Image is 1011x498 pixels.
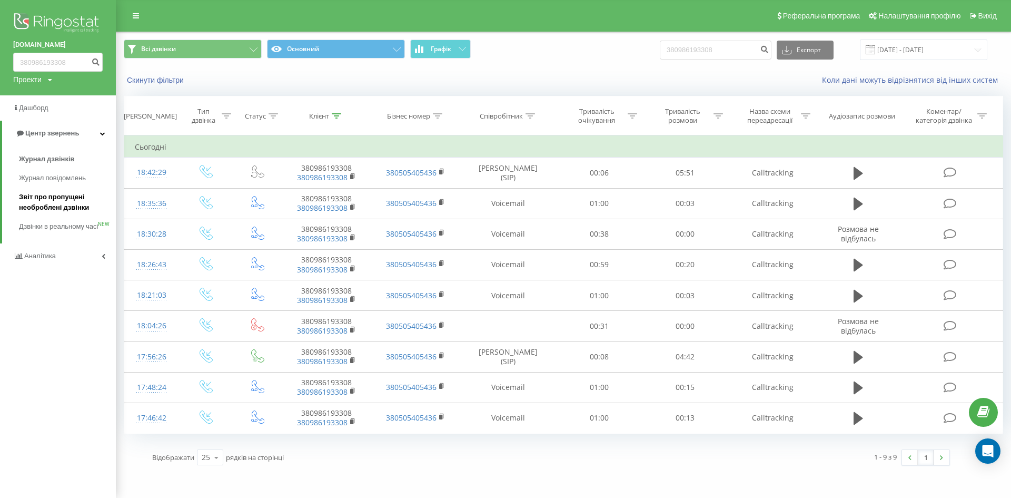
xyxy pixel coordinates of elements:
td: [PERSON_NAME] (SIP) [460,158,556,188]
a: 380505405436 [386,229,437,239]
td: Calltracking [728,372,817,403]
span: Реферальна програма [783,12,860,20]
div: 18:26:43 [135,255,168,275]
a: 380505405436 [386,351,437,362]
td: 00:06 [557,158,642,188]
div: Open Intercom Messenger [975,438,1000,464]
td: Voicemail [460,249,556,280]
div: 18:21:03 [135,285,168,306]
div: 18:35:36 [135,193,168,214]
a: 380505405436 [386,382,437,392]
td: 00:13 [642,403,728,433]
span: Розмова не відбулась [838,224,879,243]
button: Основний [267,40,405,58]
td: 00:15 [642,372,728,403]
a: 380505405436 [386,321,437,331]
td: Voicemail [460,219,556,249]
span: Відображати [152,453,194,462]
div: 17:48:24 [135,377,168,398]
button: Експорт [777,41,834,60]
span: Всі дзвінки [141,45,176,53]
td: 00:03 [642,188,728,219]
td: 380986193308 [282,403,371,433]
a: 380505405436 [386,198,437,208]
td: 01:00 [557,403,642,433]
div: 18:42:29 [135,162,168,183]
span: Дашборд [19,104,48,112]
span: рядків на сторінці [226,453,284,462]
span: Звіт про пропущені необроблені дзвінки [19,192,111,213]
a: Журнал повідомлень [19,169,116,188]
div: 1 - 9 з 9 [874,452,897,462]
td: 01:00 [557,280,642,311]
td: Voicemail [460,188,556,219]
a: 380986193308 [297,295,348,305]
td: 01:00 [557,188,642,219]
span: Центр звернень [25,129,79,137]
a: 380505405436 [386,413,437,423]
td: 380986193308 [282,280,371,311]
span: Журнал повідомлень [19,173,86,183]
img: Ringostat logo [13,11,103,37]
a: [DOMAIN_NAME] [13,40,103,50]
a: 380986193308 [297,233,348,243]
td: Calltracking [728,249,817,280]
td: 00:00 [642,219,728,249]
div: 18:30:28 [135,224,168,245]
a: 380505405436 [386,259,437,269]
div: Коментар/категорія дзвінка [913,107,975,125]
td: 00:00 [642,311,728,341]
td: 01:00 [557,372,642,403]
div: Бізнес номер [387,112,430,121]
a: 380986193308 [297,356,348,366]
td: 380986193308 [282,249,371,280]
td: 00:20 [642,249,728,280]
td: Calltracking [728,403,817,433]
td: Calltracking [728,341,817,372]
td: 05:51 [642,158,728,188]
td: Calltracking [728,158,817,188]
div: Тривалість очікування [569,107,625,125]
span: Розмова не відбулась [838,316,879,336]
div: Аудіозапис розмови [829,112,895,121]
td: 00:08 [557,341,642,372]
td: Voicemail [460,403,556,433]
div: 25 [202,452,210,463]
a: 380986193308 [297,172,348,182]
a: 380986193308 [297,387,348,397]
button: Скинути фільтри [124,75,189,85]
div: Статус [245,112,266,121]
td: 380986193308 [282,311,371,341]
td: Сьогодні [124,136,1003,158]
span: Вихід [978,12,997,20]
td: Voicemail [460,372,556,403]
td: [PERSON_NAME] (SIP) [460,341,556,372]
button: Графік [410,40,471,58]
span: Дзвінки в реальному часі [19,221,98,232]
a: 1 [918,450,934,465]
a: 380505405436 [386,168,437,178]
div: Клієнт [309,112,329,121]
a: 380986193308 [297,326,348,336]
td: 380986193308 [282,341,371,372]
div: 18:04:26 [135,316,168,336]
td: Calltracking [728,311,817,341]
td: Calltracking [728,280,817,311]
td: 00:31 [557,311,642,341]
div: Співробітник [480,112,523,121]
div: 17:56:26 [135,347,168,367]
div: [PERSON_NAME] [124,112,177,121]
td: Calltracking [728,188,817,219]
td: 04:42 [642,341,728,372]
td: 00:03 [642,280,728,311]
span: Журнал дзвінків [19,154,75,164]
a: Коли дані можуть відрізнятися вiд інших систем [822,75,1003,85]
input: Пошук за номером [13,53,103,72]
button: Всі дзвінки [124,40,262,58]
a: 380505405436 [386,290,437,300]
td: 380986193308 [282,372,371,403]
td: 00:38 [557,219,642,249]
span: Графік [431,45,451,53]
a: Центр звернень [2,121,116,146]
a: 380986193308 [297,417,348,427]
